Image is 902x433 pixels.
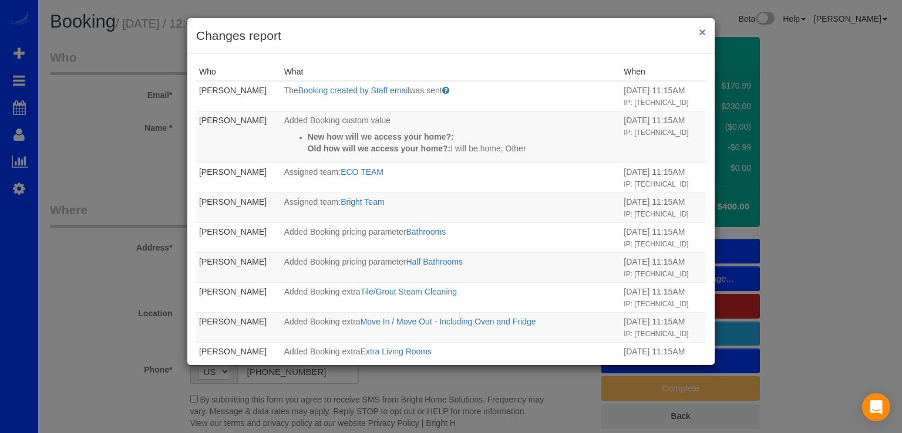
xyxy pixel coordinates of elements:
[199,347,267,356] a: [PERSON_NAME]
[284,287,361,296] span: Added Booking extra
[199,317,267,326] a: [PERSON_NAME]
[196,222,281,252] td: Who
[341,167,383,177] a: ECO TEAM
[862,393,890,421] div: Open Intercom Messenger
[284,116,391,125] span: Added Booking custom value
[284,227,406,236] span: Added Booking pricing parameter
[699,26,706,38] button: ×
[199,287,267,296] a: [PERSON_NAME]
[284,347,361,356] span: Added Booking extra
[196,192,281,222] td: Who
[621,163,706,192] td: When
[406,227,446,236] a: Bathrooms
[341,197,384,207] a: Bright Team
[196,342,281,372] td: Who
[284,257,406,266] span: Added Booking pricing parameter
[621,252,706,282] td: When
[199,116,267,125] a: [PERSON_NAME]
[281,63,621,81] th: What
[621,192,706,222] td: When
[624,270,688,278] small: IP: [TECHNICAL_ID]
[621,111,706,163] td: When
[409,86,442,95] span: was sent
[624,300,688,308] small: IP: [TECHNICAL_ID]
[621,282,706,312] td: When
[624,128,688,137] small: IP: [TECHNICAL_ID]
[187,18,715,365] sui-modal: Changes report
[361,317,536,326] a: Move In / Move Out - Including Oven and Fridge
[281,342,621,372] td: What
[281,282,621,312] td: What
[284,86,298,95] span: The
[281,312,621,342] td: What
[199,167,267,177] a: [PERSON_NAME]
[621,312,706,342] td: When
[196,282,281,312] td: Who
[281,192,621,222] td: What
[298,86,410,95] a: Booking created by Staff email
[199,257,267,266] a: [PERSON_NAME]
[308,132,454,141] strong: New how will we access your home?:
[361,287,457,296] a: Tile/Grout Steam Cleaning
[406,257,462,266] a: Half Bathrooms
[281,81,621,111] td: What
[196,27,706,45] h3: Changes report
[199,197,267,207] a: [PERSON_NAME]
[624,99,688,107] small: IP: [TECHNICAL_ID]
[621,342,706,372] td: When
[196,163,281,192] td: Who
[199,86,267,95] a: [PERSON_NAME]
[196,111,281,163] td: Who
[281,111,621,163] td: What
[284,167,341,177] span: Assigned team:
[199,227,267,236] a: [PERSON_NAME]
[196,63,281,81] th: Who
[196,252,281,282] td: Who
[308,144,451,153] strong: Old how will we access your home?:
[624,210,688,218] small: IP: [TECHNICAL_ID]
[308,143,618,154] p: I will be home; Other
[281,252,621,282] td: What
[281,163,621,192] td: What
[284,197,341,207] span: Assigned team:
[196,81,281,111] td: Who
[196,312,281,342] td: Who
[281,222,621,252] td: What
[284,317,361,326] span: Added Booking extra
[624,330,688,338] small: IP: [TECHNICAL_ID]
[361,347,432,356] a: Extra Living Rooms
[624,240,688,248] small: IP: [TECHNICAL_ID]
[624,180,688,188] small: IP: [TECHNICAL_ID]
[621,63,706,81] th: When
[621,81,706,111] td: When
[621,222,706,252] td: When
